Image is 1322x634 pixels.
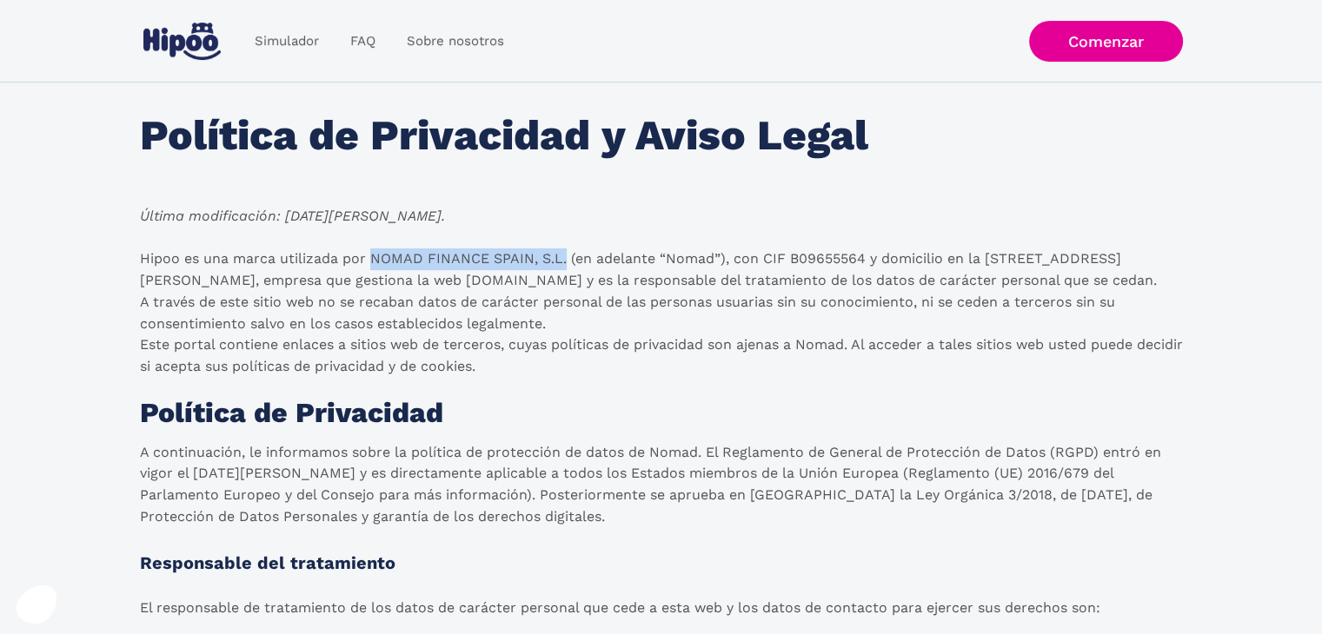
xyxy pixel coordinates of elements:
p: A continuación, le informamos sobre la política de protección de datos de Nomad. El Reglamento de... [140,442,1183,528]
a: Simulador [239,24,335,58]
a: Sobre nosotros [391,24,520,58]
em: Última modificación: [DATE][PERSON_NAME]. [140,208,445,224]
a: Comenzar [1029,21,1183,62]
a: FAQ [335,24,391,58]
h1: Política de Privacidad y Aviso Legal [140,113,868,159]
h1: Política de Privacidad [140,399,443,428]
p: Hipoo es una marca utilizada por NOMAD FINANCE SPAIN, S.L. (en adelante “Nomad”), con CIF B096555... [140,248,1183,378]
strong: Responsable del tratamiento [140,552,395,573]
